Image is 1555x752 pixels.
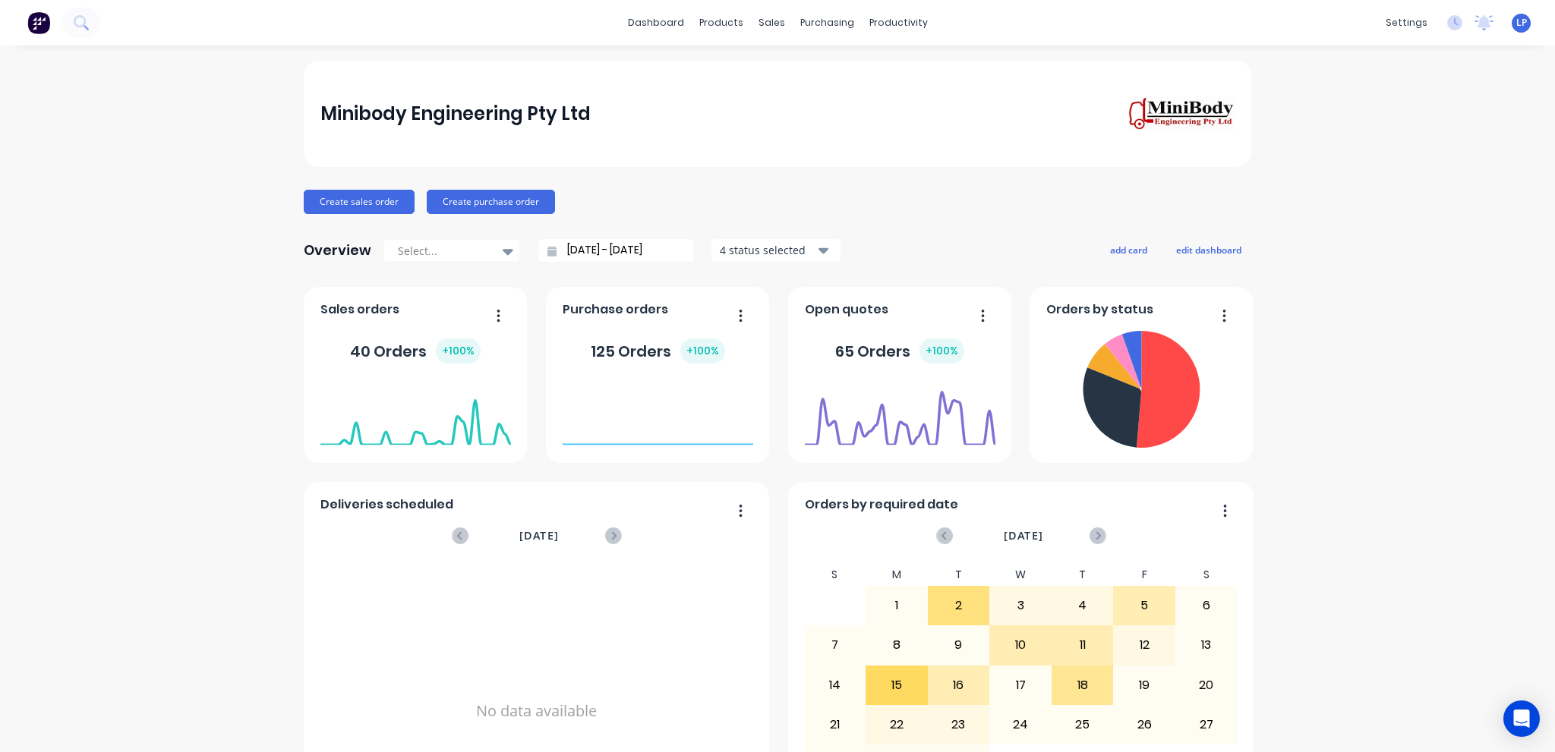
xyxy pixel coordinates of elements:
div: 3 [990,587,1051,625]
div: 25 [1052,706,1113,744]
div: 11 [1052,626,1113,664]
img: Minibody Engineering Pty Ltd [1128,96,1235,131]
div: 26 [1114,706,1175,744]
div: Overview [304,235,371,266]
div: F [1113,564,1175,586]
div: + 100 % [680,338,725,363]
div: 27 [1176,706,1237,744]
span: Sales orders [320,300,399,319]
div: 15 [866,666,927,704]
div: 16 [929,666,989,704]
div: W [989,564,1052,586]
button: Create sales order [304,190,415,214]
div: T [928,564,990,586]
div: 7 [805,626,866,664]
button: Create purchase order [427,190,555,214]
div: 9 [929,626,989,664]
div: 5 [1114,587,1175,625]
div: 65 Orders [835,338,964,363]
div: S [804,564,866,586]
div: sales [751,11,793,34]
span: LP [1516,16,1527,30]
div: 23 [929,706,989,744]
div: 10 [990,626,1051,664]
div: T [1052,564,1114,586]
div: Open Intercom Messenger [1503,700,1540,737]
div: 22 [866,706,927,744]
div: 21 [805,706,866,744]
div: 1 [866,587,927,625]
span: Purchase orders [563,300,668,319]
div: 125 Orders [591,338,725,363]
span: Orders by status [1046,300,1153,319]
div: products [692,11,751,34]
div: 2 [929,587,989,625]
div: 4 status selected [720,242,815,258]
span: [DATE] [519,527,559,544]
div: 24 [990,706,1051,744]
div: 18 [1052,666,1113,704]
img: Factory [27,11,50,34]
span: [DATE] [1004,527,1043,544]
div: Minibody Engineering Pty Ltd [320,99,591,129]
span: Deliveries scheduled [320,496,453,514]
div: M [866,564,928,586]
div: productivity [862,11,935,34]
span: Open quotes [805,300,888,319]
div: + 100 % [436,338,481,363]
div: settings [1378,11,1435,34]
div: 17 [990,666,1051,704]
button: edit dashboard [1166,240,1251,260]
div: + 100 % [919,338,964,363]
div: 19 [1114,666,1175,704]
div: 4 [1052,587,1113,625]
button: add card [1100,240,1157,260]
div: purchasing [793,11,862,34]
button: 4 status selected [711,239,841,262]
div: S [1175,564,1238,586]
div: 40 Orders [350,338,481,363]
div: 8 [866,626,927,664]
div: 14 [805,666,866,704]
a: dashboard [620,11,692,34]
div: 20 [1176,666,1237,704]
div: 12 [1114,626,1175,664]
div: 13 [1176,626,1237,664]
div: 6 [1176,587,1237,625]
